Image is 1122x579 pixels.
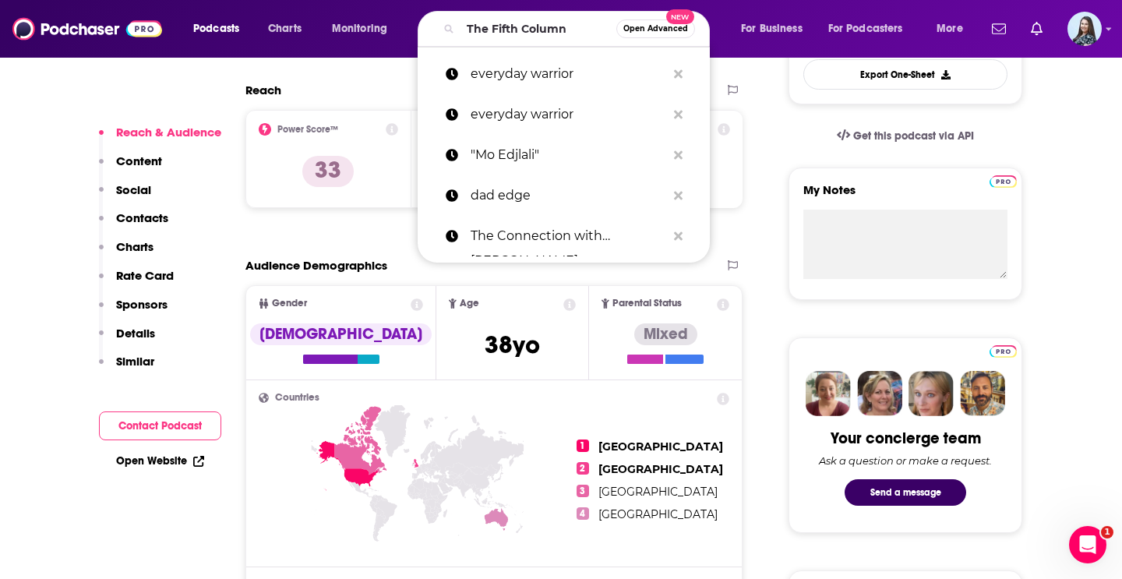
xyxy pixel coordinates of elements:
[960,371,1005,416] img: Jon Profile
[116,268,174,283] p: Rate Card
[321,16,408,41] button: open menu
[277,124,338,135] h2: Power Score™
[831,429,981,448] div: Your concierge team
[116,354,154,369] p: Similar
[258,16,311,41] a: Charts
[432,11,725,47] div: Search podcasts, credits, & more...
[1025,16,1049,42] a: Show notifications dropdown
[577,440,589,452] span: 1
[623,25,688,33] span: Open Advanced
[990,175,1017,188] img: Podchaser Pro
[245,258,387,273] h2: Audience Demographics
[577,485,589,497] span: 3
[418,94,710,135] a: everyday warrior
[250,323,432,345] div: [DEMOGRAPHIC_DATA]
[803,59,1007,90] button: Export One-Sheet
[598,485,718,499] span: [GEOGRAPHIC_DATA]
[99,354,154,383] button: Similar
[1067,12,1102,46] span: Logged in as brookefortierpr
[460,298,479,309] span: Age
[268,18,302,40] span: Charts
[12,14,162,44] img: Podchaser - Follow, Share and Rate Podcasts
[485,330,540,360] span: 38 yo
[1069,526,1106,563] iframe: Intercom live chat
[598,462,723,476] span: [GEOGRAPHIC_DATA]
[1067,12,1102,46] button: Show profile menu
[857,371,902,416] img: Barbara Profile
[116,326,155,341] p: Details
[909,371,954,416] img: Jules Profile
[598,507,718,521] span: [GEOGRAPHIC_DATA]
[828,18,903,40] span: For Podcasters
[116,154,162,168] p: Content
[730,16,822,41] button: open menu
[853,129,974,143] span: Get this podcast via API
[245,83,281,97] h2: Reach
[616,19,695,38] button: Open AdvancedNew
[116,297,168,312] p: Sponsors
[272,298,307,309] span: Gender
[986,16,1012,42] a: Show notifications dropdown
[418,175,710,216] a: dad edge
[116,125,221,139] p: Reach & Audience
[1067,12,1102,46] img: User Profile
[116,210,168,225] p: Contacts
[1101,526,1113,538] span: 1
[990,173,1017,188] a: Pro website
[471,54,666,94] p: everyday warrior
[577,462,589,475] span: 2
[275,393,319,403] span: Countries
[819,454,992,467] div: Ask a question or make a request.
[99,125,221,154] button: Reach & Audience
[418,135,710,175] a: "Mo Edjlali"
[418,54,710,94] a: everyday warrior
[460,16,616,41] input: Search podcasts, credits, & more...
[116,182,151,197] p: Social
[806,371,851,416] img: Sydney Profile
[471,94,666,135] p: everyday warrior
[471,175,666,216] p: dad edge
[818,16,926,41] button: open menu
[926,16,983,41] button: open menu
[845,479,966,506] button: Send a message
[99,210,168,239] button: Contacts
[418,216,710,256] a: The Connection with [PERSON_NAME]
[116,454,204,468] a: Open Website
[803,182,1007,210] label: My Notes
[612,298,682,309] span: Parental Status
[937,18,963,40] span: More
[182,16,259,41] button: open menu
[332,18,387,40] span: Monitoring
[666,9,694,24] span: New
[598,440,723,454] span: [GEOGRAPHIC_DATA]
[99,182,151,211] button: Social
[99,297,168,326] button: Sponsors
[741,18,803,40] span: For Business
[99,268,174,297] button: Rate Card
[99,326,155,355] button: Details
[302,156,354,187] p: 33
[824,117,986,155] a: Get this podcast via API
[634,323,697,345] div: Mixed
[193,18,239,40] span: Podcasts
[116,239,153,254] p: Charts
[99,239,153,268] button: Charts
[99,154,162,182] button: Content
[990,343,1017,358] a: Pro website
[577,507,589,520] span: 4
[99,411,221,440] button: Contact Podcast
[471,216,666,256] p: The Connection with Marty Moss-Coane
[990,345,1017,358] img: Podchaser Pro
[471,135,666,175] p: "Mo Edjlali"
